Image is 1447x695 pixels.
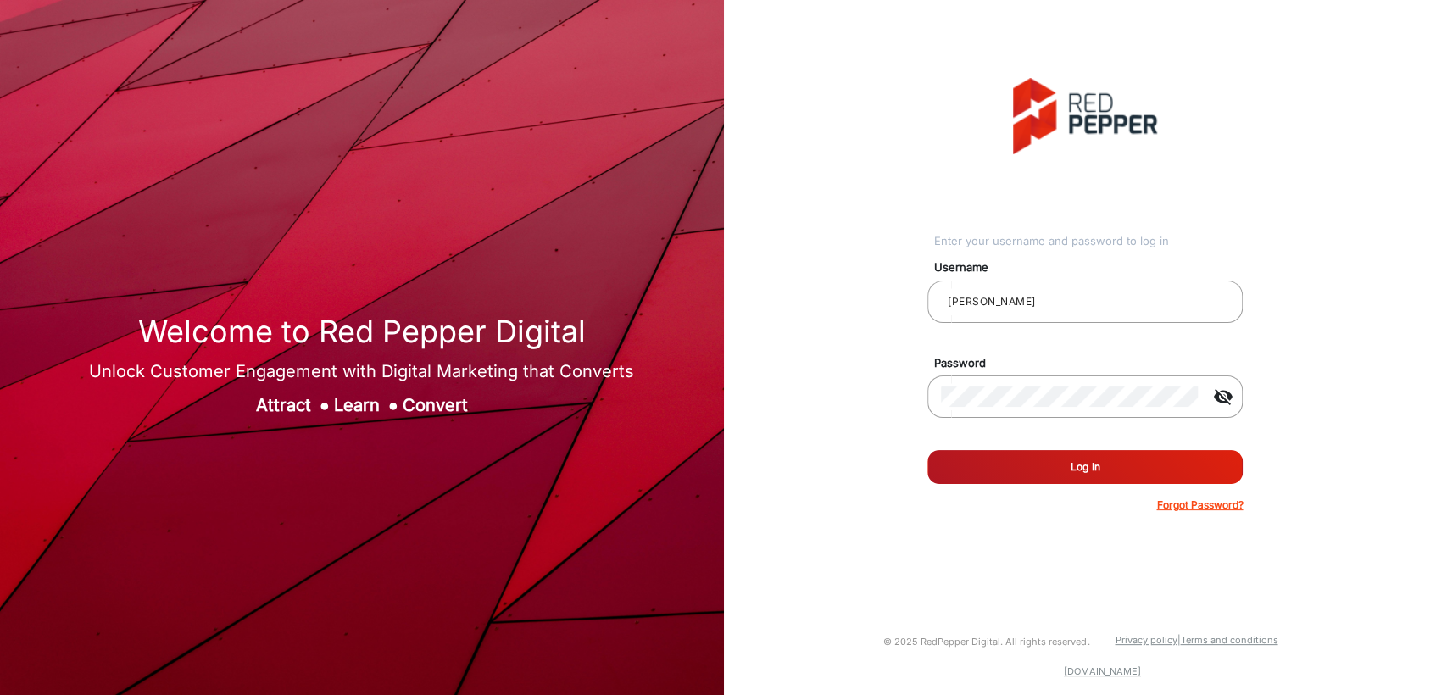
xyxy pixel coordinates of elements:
span: ● [388,395,398,415]
a: Privacy policy [1115,634,1177,646]
button: Log In [927,450,1243,484]
div: Unlock Customer Engagement with Digital Marketing that Converts [89,359,634,384]
span: ● [320,395,330,415]
h1: Welcome to Red Pepper Digital [89,314,634,350]
mat-label: Password [921,355,1262,372]
mat-icon: visibility_off [1202,386,1243,407]
img: vmg-logo [1013,78,1157,154]
mat-label: Username [921,259,1262,276]
a: [DOMAIN_NAME] [1064,665,1141,677]
p: Forgot Password? [1156,498,1243,513]
div: Enter your username and password to log in [934,233,1244,250]
small: © 2025 RedPepper Digital. All rights reserved. [883,636,1089,648]
div: Attract Learn Convert [89,392,634,418]
a: | [1177,634,1180,646]
input: Your username [941,292,1229,312]
a: Terms and conditions [1180,634,1277,646]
